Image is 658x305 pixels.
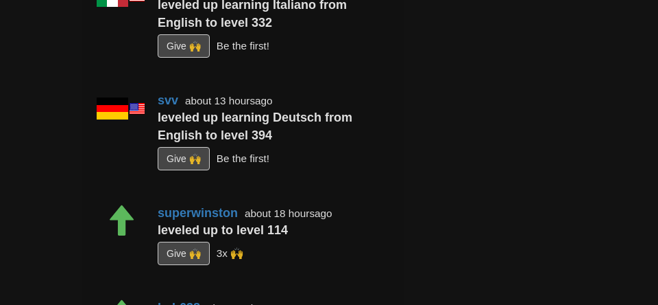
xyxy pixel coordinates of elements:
[158,147,210,170] button: Give 🙌
[158,34,210,58] button: Give 🙌
[185,95,273,106] small: about 13 hours ago
[158,93,178,107] a: svv
[217,152,269,163] small: Be the first!
[158,223,288,237] strong: leveled up to level 114
[217,39,269,51] small: Be the first!
[158,242,210,265] button: Give 🙌
[158,206,238,220] a: superwinston
[245,207,332,219] small: about 18 hours ago
[217,247,243,259] small: 19cupsofcoffee<br />CharmingTigress<br />Cezrun64
[158,111,352,142] strong: leveled up learning Deutsch from English to level 394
